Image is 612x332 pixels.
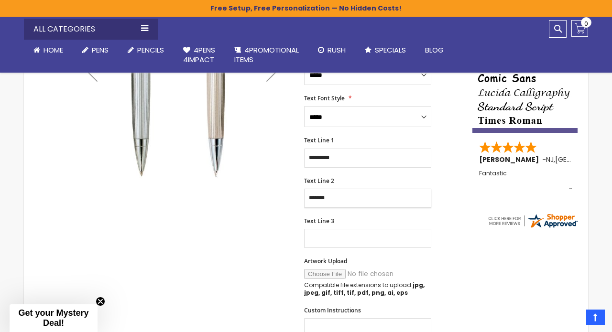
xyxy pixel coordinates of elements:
span: Pencils [137,45,164,55]
button: Close teaser [96,297,105,306]
iframe: Google Customer Reviews [533,306,612,332]
a: 4pens.com certificate URL [487,223,579,231]
strong: jpg, jpeg, gif, tiff, tif, pdf, png, ai, eps [304,281,425,297]
span: Text Line 3 [304,217,334,225]
span: Blog [425,45,444,55]
a: 0 [571,20,588,37]
span: Custom Instructions [304,306,361,314]
div: Get your Mystery Deal!Close teaser [10,304,98,332]
span: Text Line 1 [304,136,334,144]
span: Rush [328,45,346,55]
a: Rush [308,40,355,61]
span: 4Pens 4impact [183,45,215,64]
p: Compatible file extensions to upload: [304,281,431,297]
span: [PERSON_NAME] [479,155,542,164]
a: 4Pens4impact [174,40,225,71]
a: Blog [415,40,453,61]
div: All Categories [24,19,158,40]
a: Specials [355,40,415,61]
a: Home [24,40,73,61]
span: NJ [546,155,554,164]
span: Text Font Style [304,94,345,102]
a: Pens [73,40,118,61]
a: 4PROMOTIONALITEMS [225,40,308,71]
span: Specials [375,45,406,55]
span: Artwork Upload [304,257,347,265]
div: Fantastic [479,170,572,191]
span: Get your Mystery Deal! [18,308,88,328]
a: Pencils [118,40,174,61]
span: Home [44,45,63,55]
span: 0 [584,19,588,28]
span: 4PROMOTIONAL ITEMS [234,45,299,64]
span: Pens [92,45,109,55]
img: font-personalization-examples [472,41,578,133]
img: 4pens.com widget logo [487,212,579,229]
span: Text Line 2 [304,177,334,185]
